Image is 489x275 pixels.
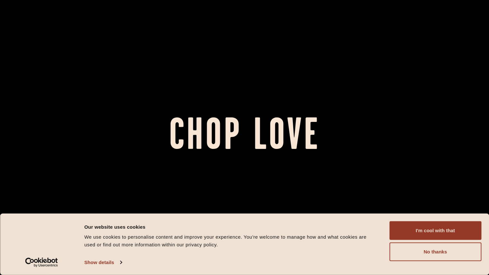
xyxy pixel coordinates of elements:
[84,258,122,267] a: Show details
[389,243,481,261] button: No thanks
[84,233,375,249] div: We use cookies to personalise content and improve your experience. You're welcome to manage how a...
[389,221,481,240] button: I'm cool with that
[84,223,375,231] div: Our website uses cookies
[14,258,70,267] a: Usercentrics Cookiebot - opens in a new window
